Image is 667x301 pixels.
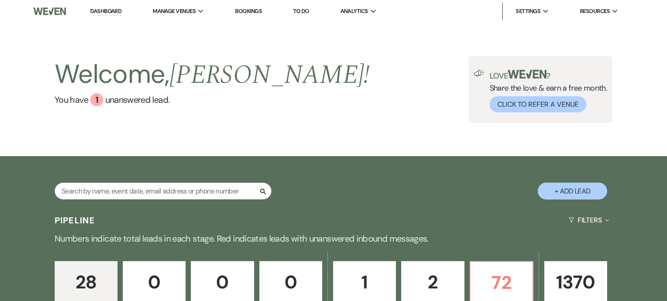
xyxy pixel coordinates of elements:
h2: Welcome, [55,56,370,93]
span: Resources [580,7,610,16]
img: weven-logo-green.svg [508,70,546,79]
div: Share the love & earn a free month. [484,70,608,112]
h3: Pipeline [55,214,95,226]
p: Love ? [490,70,608,80]
p: 0 [196,268,248,297]
img: loud-speaker-illustration.svg [474,70,484,77]
a: Dashboard [90,7,121,16]
a: Bookings [235,7,262,15]
p: 1370 [550,268,602,297]
span: Settings [516,7,540,16]
p: 2 [407,268,458,297]
p: 1 [339,268,390,297]
p: 0 [265,268,317,297]
span: Analytics [340,7,368,16]
span: Manage Venues [153,7,196,16]
p: 0 [128,268,180,297]
button: Click to Refer a Venue [490,96,586,112]
span: [PERSON_NAME] ! [170,55,370,95]
button: + Add Lead [538,183,607,200]
a: To Do [293,7,309,15]
div: 1 [90,93,103,106]
button: Filters [565,209,612,232]
input: Search by name, event date, email address or phone number [55,183,271,200]
img: Weven Logo [33,2,66,20]
a: You have 1 unanswered lead. [55,93,370,106]
p: Numbers indicate total leads in each stage. Red indicates leads with unanswered inbound messages. [21,232,646,245]
p: 28 [60,268,112,297]
p: 72 [476,268,527,297]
